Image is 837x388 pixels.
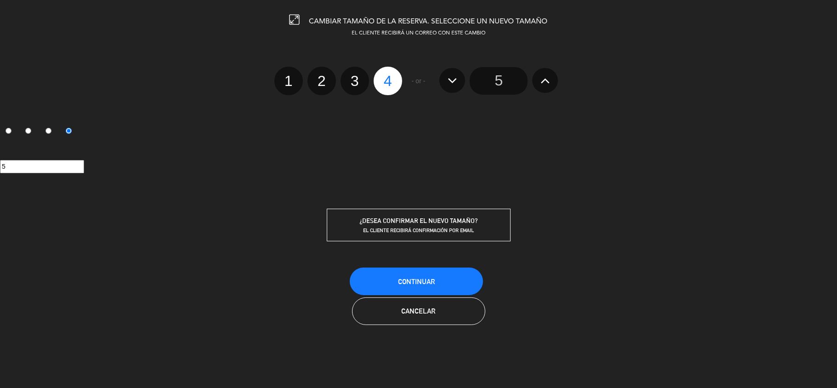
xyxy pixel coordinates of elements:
label: 4 [60,124,80,140]
span: CAMBIAR TAMAÑO DE LA RESERVA. SELECCIONE UN NUEVO TAMAÑO [309,18,548,25]
span: Continuar [398,278,435,285]
label: 3 [40,124,61,140]
span: - or - [412,76,426,86]
label: 1 [274,67,303,95]
label: 2 [20,124,40,140]
span: Cancelar [402,307,436,315]
span: EL CLIENTE RECIBIRÁ CONFIRMACIÓN POR EMAIL [363,227,474,234]
label: 3 [341,67,369,95]
label: 2 [307,67,336,95]
span: ¿DESEA CONFIRMAR EL NUEVO TAMAÑO? [359,217,478,224]
span: EL CLIENTE RECIBIRÁ UN CORREO CON ESTE CAMBIO [352,31,485,36]
label: 4 [374,67,402,95]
